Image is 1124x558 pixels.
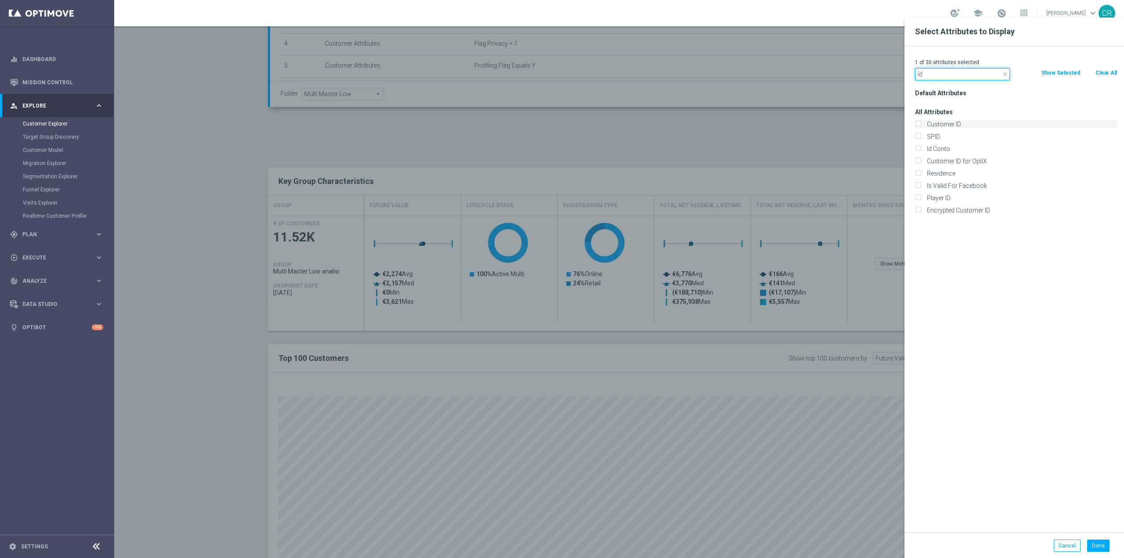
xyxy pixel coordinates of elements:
a: Optibot [22,316,92,339]
input: Search [915,68,1010,80]
div: Execute [10,254,95,262]
div: Customer Model [23,144,113,157]
i: keyboard_arrow_right [95,101,103,110]
i: settings [9,543,17,551]
h3: Default Attributes [915,89,1117,97]
a: [PERSON_NAME]keyboard_arrow_down [1045,7,1099,20]
label: Id Conto [924,145,1117,153]
i: person_search [10,102,18,110]
p: 1 of 30 attributes selected [915,59,1117,66]
a: Funnel Explorer [23,186,91,193]
label: Player ID [924,194,1117,202]
div: Mission Control [10,71,103,94]
label: Residence [924,169,1117,177]
a: Mission Control [22,71,103,94]
a: Customer Model [23,147,91,154]
a: Settings [21,544,48,549]
span: Execute [22,255,95,260]
i: keyboard_arrow_right [95,300,103,308]
div: Analyze [10,277,95,285]
button: Show Selected [1041,68,1081,78]
label: Encrypted Customer ID [924,206,1117,214]
button: Cancel [1054,540,1081,552]
div: +10 [92,324,103,330]
a: Visits Explorer [23,199,91,206]
label: Customer ID for OptiX [924,157,1117,165]
button: equalizer Dashboard [10,56,104,63]
i: play_circle_outline [10,254,18,262]
div: Optibot [10,316,103,339]
div: Plan [10,230,95,238]
label: SPID [924,133,1117,140]
div: Data Studio [10,300,95,308]
button: Clear All [1095,68,1118,78]
button: gps_fixed Plan keyboard_arrow_right [10,231,104,238]
span: Plan [22,232,95,237]
i: keyboard_arrow_right [95,253,103,262]
div: CR [1099,5,1115,22]
label: Is Valid For Facebook [924,182,1117,190]
i: lightbulb [10,324,18,331]
div: Migration Explorer [23,157,113,170]
a: Customer Explorer [23,120,91,127]
span: Explore [22,103,95,108]
div: Explore [10,102,95,110]
div: Segmentation Explorer [23,170,113,183]
a: Target Group Discovery [23,133,91,140]
i: equalizer [10,55,18,63]
div: Visits Explorer [23,196,113,209]
a: Realtime Customer Profile [23,212,91,220]
i: gps_fixed [10,230,18,238]
span: school [973,8,983,18]
a: Dashboard [22,47,103,71]
label: Customer ID [924,120,1117,128]
button: Mission Control [10,79,104,86]
div: Target Group Discovery [23,130,113,144]
div: Funnel Explorer [23,183,113,196]
i: close [1002,71,1009,78]
button: person_search Explore keyboard_arrow_right [10,102,104,109]
div: Dashboard [10,47,103,71]
button: track_changes Analyze keyboard_arrow_right [10,277,104,284]
i: keyboard_arrow_right [95,277,103,285]
a: Segmentation Explorer [23,173,91,180]
h3: All Attributes [915,108,1117,116]
span: Analyze [22,278,95,284]
div: Realtime Customer Profile [23,209,113,223]
div: Customer Explorer [23,117,113,130]
i: track_changes [10,277,18,285]
i: keyboard_arrow_right [95,230,103,238]
span: Data Studio [22,302,95,307]
button: play_circle_outline Execute keyboard_arrow_right [10,254,104,261]
span: keyboard_arrow_down [1088,8,1098,18]
button: Done [1087,540,1110,552]
button: Data Studio keyboard_arrow_right [10,301,104,308]
h2: Select Attributes to Display [915,26,1113,37]
button: lightbulb Optibot +10 [10,324,104,331]
a: Migration Explorer [23,160,91,167]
